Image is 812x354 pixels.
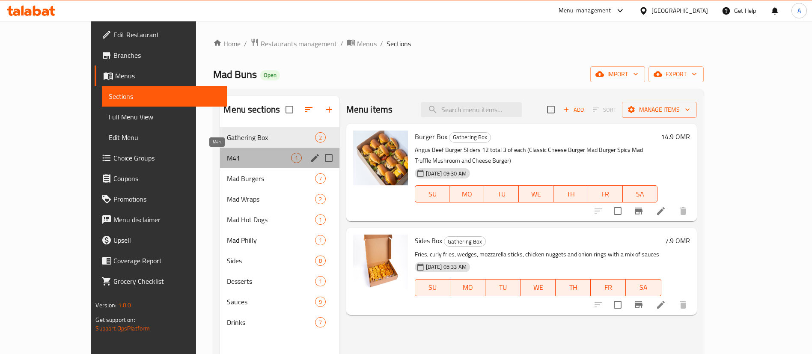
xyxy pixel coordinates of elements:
img: Sides Box [353,235,408,289]
li: / [380,39,383,49]
span: Choice Groups [113,153,220,163]
span: Grocery Checklist [113,276,220,286]
span: Mad Hot Dogs [227,214,315,225]
div: Mad Wraps2 [220,189,339,209]
span: Menu disclaimer [113,214,220,225]
span: Select section [542,101,560,119]
div: items [315,132,326,143]
div: M411edit [220,148,339,168]
div: items [315,235,326,245]
button: Branch-specific-item [628,295,649,315]
span: [DATE] 05:33 AM [422,263,470,271]
span: Menus [115,71,220,81]
span: A [797,6,801,15]
button: MO [449,185,484,202]
span: 2 [315,134,325,142]
button: SA [623,185,657,202]
button: Branch-specific-item [628,201,649,221]
div: [GEOGRAPHIC_DATA] [651,6,708,15]
button: TH [556,279,591,296]
span: 8 [315,257,325,265]
span: TH [559,281,587,294]
span: Coupons [113,173,220,184]
input: search [421,102,522,117]
img: Burger Box [353,131,408,185]
div: items [315,297,326,307]
button: WE [521,279,556,296]
nav: Menu sections [220,124,339,336]
span: [DATE] 09:30 AM [422,170,470,178]
span: 7 [315,175,325,183]
div: Gathering Box [449,132,491,143]
span: Sections [109,91,220,101]
button: SA [626,279,661,296]
a: Grocery Checklist [95,271,227,292]
button: SU [415,185,450,202]
a: Choice Groups [95,148,227,168]
span: Mad Philly [227,235,315,245]
div: Desserts1 [220,271,339,292]
span: Version: [95,300,116,311]
button: WE [519,185,553,202]
span: Edit Menu [109,132,220,143]
span: Menus [357,39,377,49]
span: SA [626,188,654,200]
div: Menu-management [559,6,611,16]
span: Manage items [629,104,690,115]
div: Gathering Box2 [220,127,339,148]
span: FR [594,281,622,294]
p: Fries, curly fries, wedges, mozzarella sticks, chicken nuggets and onion rings with a mix of sauces [415,249,661,260]
span: Select to update [609,296,627,314]
div: Gathering Box [444,236,486,247]
a: Edit menu item [656,300,666,310]
span: Restaurants management [261,39,337,49]
a: Menus [347,38,377,49]
button: export [648,66,704,82]
span: MO [453,188,481,200]
span: Add [562,105,585,115]
span: Mad Burgers [227,173,315,184]
span: WE [524,281,552,294]
span: Edit Restaurant [113,30,220,40]
a: Promotions [95,189,227,209]
button: Add section [319,99,339,120]
div: Mad Burgers7 [220,168,339,189]
span: SU [419,188,446,200]
button: TU [485,279,521,296]
span: Coverage Report [113,256,220,266]
span: Branches [113,50,220,60]
a: Menus [95,65,227,86]
span: Open [260,71,280,79]
span: 1 [315,277,325,286]
span: Select to update [609,202,627,220]
div: items [315,256,326,266]
span: Promotions [113,194,220,204]
a: Sections [102,86,227,107]
span: Sections [387,39,411,49]
h2: Menu sections [223,103,280,116]
div: items [315,173,326,184]
span: TU [488,188,515,200]
span: 2 [315,195,325,203]
button: FR [591,279,626,296]
div: Sauces9 [220,292,339,312]
a: Restaurants management [250,38,337,49]
button: TH [553,185,588,202]
div: items [315,317,326,327]
li: / [340,39,343,49]
div: items [315,194,326,204]
a: Edit Menu [102,127,227,148]
span: Select all sections [280,101,298,119]
button: SU [415,279,450,296]
span: 1 [315,216,325,224]
span: Get support on: [95,314,135,325]
button: FR [588,185,623,202]
div: Mad Wraps [227,194,315,204]
div: Sides8 [220,250,339,271]
a: Coverage Report [95,250,227,271]
div: Mad Hot Dogs1 [220,209,339,230]
span: Gathering Box [227,132,315,143]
